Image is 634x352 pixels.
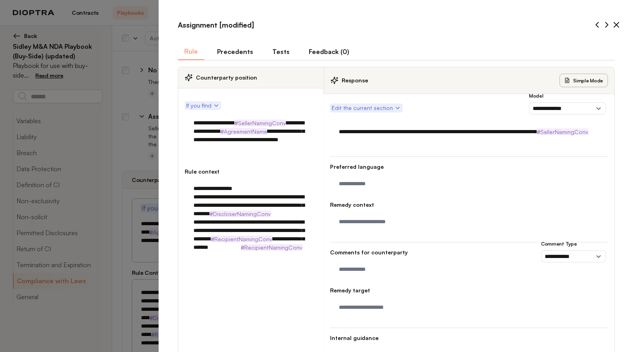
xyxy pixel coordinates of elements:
[330,248,608,256] h4: Comments for counterparty
[209,210,271,217] strong: #DiscloserNamingConv
[185,168,317,176] h4: Rule context
[529,93,606,99] h3: Model
[537,128,588,135] strong: #SellerNamingConv
[266,43,296,60] button: Tests
[330,104,403,112] button: Edit the current section
[541,241,606,247] h3: Comment Type
[330,163,608,171] h4: Preferred language
[220,128,267,135] strong: #AgreementName
[178,67,323,88] div: Counterparty position
[211,43,260,60] button: Precedents
[241,244,302,251] strong: #RecipientNamingConv
[186,102,219,110] span: If you find
[234,120,286,126] strong: #SellerNamingConv
[330,334,608,342] h4: Internal guidance
[171,13,260,37] h3: Assignment [modified]
[302,43,356,60] button: Feedback (0)
[330,286,608,294] h4: Remedy target
[560,74,608,87] button: Simple Mode
[185,101,221,110] button: If you find
[330,201,608,209] h4: Remedy context
[330,76,368,84] div: Response
[178,43,204,60] button: Rule
[529,102,606,114] select: Model
[541,250,606,262] select: Comment Type
[332,104,401,112] span: Edit the current section
[211,236,272,242] strong: #RecipientNamingConv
